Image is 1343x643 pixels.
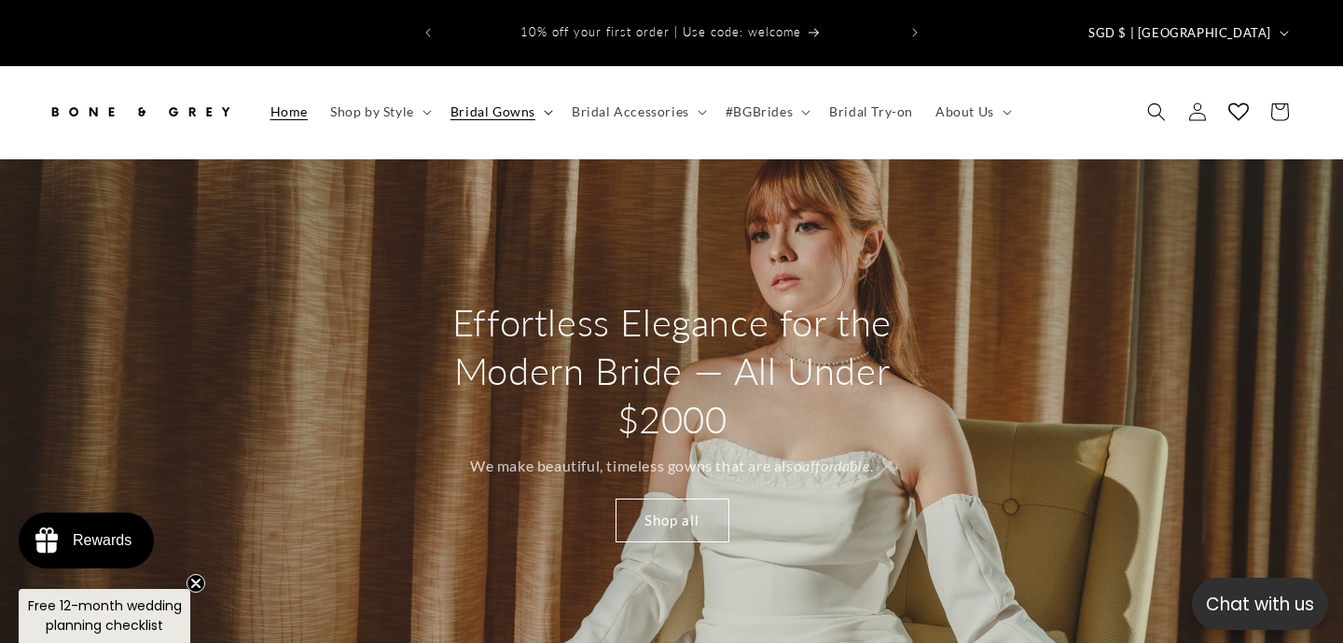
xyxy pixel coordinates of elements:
summary: Shop by Style [319,92,439,131]
p: Chat with us [1192,591,1328,618]
span: Bridal Gowns [450,103,535,120]
summary: About Us [924,92,1019,131]
span: Home [270,103,308,120]
summary: Search [1136,91,1177,132]
summary: Bridal Gowns [439,92,561,131]
span: Bridal Try-on [829,103,913,120]
button: SGD $ | [GEOGRAPHIC_DATA] [1077,15,1296,50]
div: Free 12-month wedding planning checklistClose teaser [19,589,190,643]
span: Shop by Style [330,103,414,120]
span: #BGBrides [726,103,793,120]
span: SGD $ | [GEOGRAPHIC_DATA] [1088,24,1271,43]
h2: Effortless Elegance for the Modern Bride — All Under $2000 [450,298,893,444]
a: Bone and Grey Bridal [40,85,241,140]
button: Previous announcement [408,15,449,50]
a: Bridal Try-on [818,92,924,131]
a: Shop all [615,499,728,542]
span: 10% off your first order | Use code: welcome [520,24,801,39]
a: Home [259,92,319,131]
button: Next announcement [894,15,935,50]
img: Bone and Grey Bridal [47,91,233,132]
summary: Bridal Accessories [561,92,714,131]
button: Close teaser [187,574,205,593]
em: affordable [802,457,870,474]
button: Open chatbox [1192,578,1328,630]
span: Bridal Accessories [572,103,689,120]
div: Rewards [73,532,132,549]
span: About Us [935,103,994,120]
p: We make beautiful, timeless gowns that are also . [470,453,874,480]
summary: #BGBrides [714,92,818,131]
span: Free 12-month wedding planning checklist [28,596,182,635]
